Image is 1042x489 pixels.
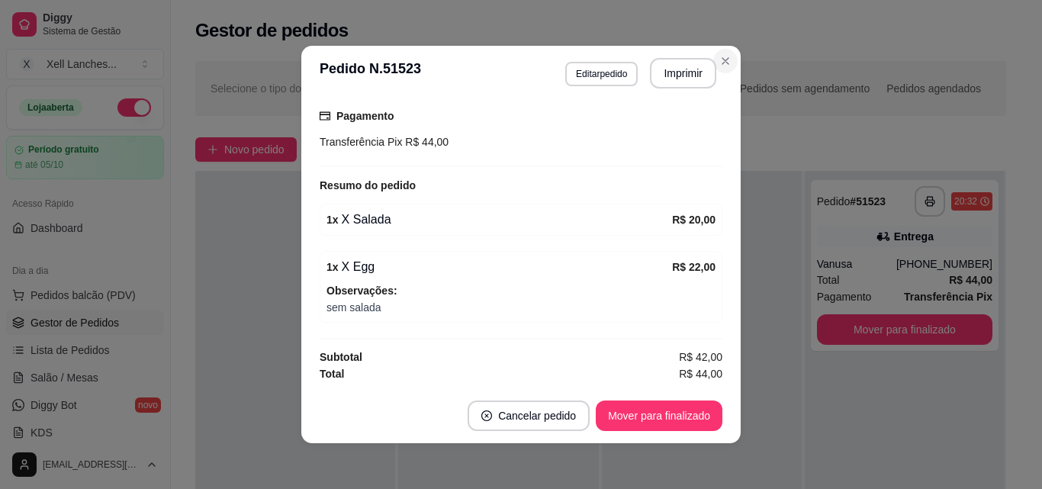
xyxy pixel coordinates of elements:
strong: R$ 20,00 [672,214,716,226]
span: R$ 42,00 [679,349,722,365]
button: Editarpedido [565,62,638,86]
strong: 1 x [326,214,339,226]
span: credit-card [320,111,330,121]
span: R$ 44,00 [402,136,449,148]
strong: Pagamento [336,110,394,122]
strong: Subtotal [320,351,362,363]
div: X Egg [326,258,672,276]
button: close-circleCancelar pedido [468,401,590,431]
span: sem salada [326,299,716,316]
h3: Pedido N. 51523 [320,58,421,88]
strong: Observações: [326,285,397,297]
strong: Total [320,368,344,380]
span: R$ 44,00 [679,365,722,382]
button: Close [713,49,738,73]
strong: R$ 22,00 [672,261,716,273]
strong: 1 x [326,261,339,273]
span: close-circle [481,410,492,421]
button: Imprimir [650,58,716,88]
strong: Resumo do pedido [320,179,416,191]
span: Transferência Pix [320,136,402,148]
div: X Salada [326,211,672,229]
button: Mover para finalizado [596,401,722,431]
